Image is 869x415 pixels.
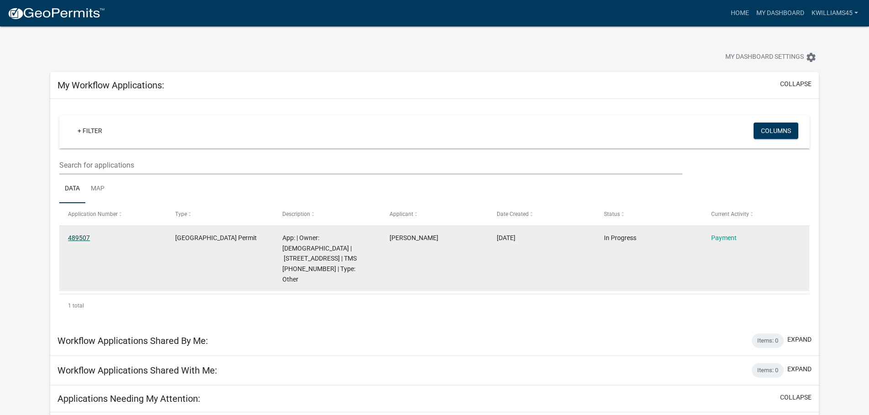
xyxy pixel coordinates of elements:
a: Map [85,174,110,204]
span: Status [604,211,620,217]
button: Columns [754,123,798,139]
div: Items: 0 [752,363,784,378]
datatable-header-cell: Applicant [381,203,488,225]
span: 10/07/2025 [497,234,515,241]
div: 1 total [59,294,810,317]
a: My Dashboard [753,5,808,22]
h5: Workflow Applications Shared With Me: [57,365,217,376]
a: + Filter [70,123,109,139]
datatable-header-cell: Current Activity [702,203,809,225]
button: expand [787,335,812,344]
a: Data [59,174,85,204]
span: Description [282,211,310,217]
datatable-header-cell: Type [167,203,274,225]
div: Items: 0 [752,333,784,348]
datatable-header-cell: Application Number [59,203,167,225]
span: Current Activity [711,211,749,217]
span: Date Created [497,211,529,217]
span: Katy Williams [390,234,438,241]
span: Applicant [390,211,413,217]
span: In Progress [604,234,636,241]
input: Search for applications [59,156,682,174]
h5: Applications Needing My Attention: [57,393,200,404]
button: collapse [780,393,812,402]
div: collapse [50,99,819,326]
datatable-header-cell: Status [595,203,702,225]
h5: Workflow Applications Shared By Me: [57,335,208,346]
h5: My Workflow Applications: [57,80,164,91]
span: Type [175,211,187,217]
a: Payment [711,234,737,241]
a: Home [727,5,753,22]
span: App: | Owner: RED DAM BAPTIST CHURCH | 2530 BEES CREEK RD | TMS 063-33-04-005 | Type: Other [282,234,357,283]
button: My Dashboard Settingssettings [718,48,824,66]
span: Application Number [68,211,118,217]
a: 489507 [68,234,90,241]
span: My Dashboard Settings [725,52,804,63]
datatable-header-cell: Description [274,203,381,225]
a: kwilliams45 [808,5,862,22]
button: collapse [780,79,812,89]
i: settings [806,52,817,63]
button: expand [787,364,812,374]
span: Jasper County Building Permit [175,234,257,241]
datatable-header-cell: Date Created [488,203,595,225]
